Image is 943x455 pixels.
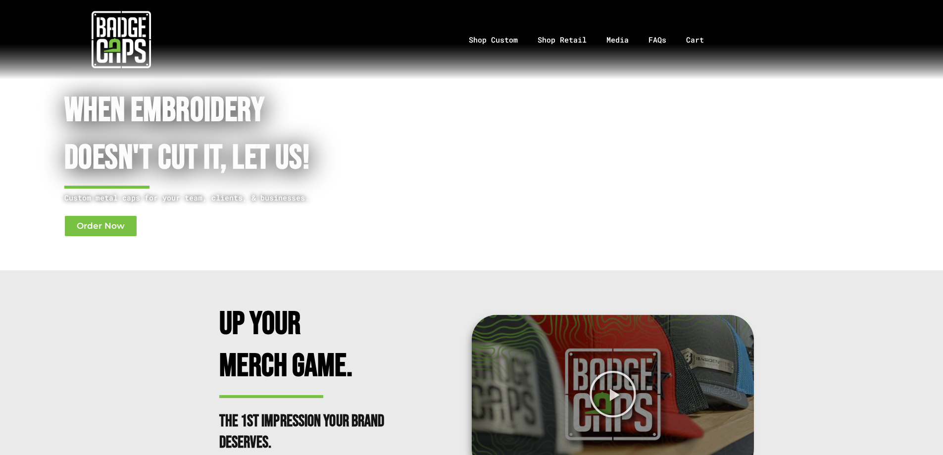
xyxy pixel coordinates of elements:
nav: Menu [242,14,943,66]
p: Custom metal caps for your team, clients, & businesses. [64,192,419,204]
h2: Up Your Merch Game. [219,303,393,387]
h1: When Embroidery Doesn't cut it, Let Us! [64,87,419,183]
h2: The 1st impression your brand deserves. [219,411,393,454]
a: Cart [676,14,726,66]
img: badgecaps white logo with green acccent [92,10,151,69]
a: Media [596,14,639,66]
a: Shop Custom [459,14,528,66]
span: Order Now [77,222,125,230]
div: Play Video [589,370,637,418]
a: Shop Retail [528,14,596,66]
a: FAQs [639,14,676,66]
a: Order Now [64,215,137,237]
